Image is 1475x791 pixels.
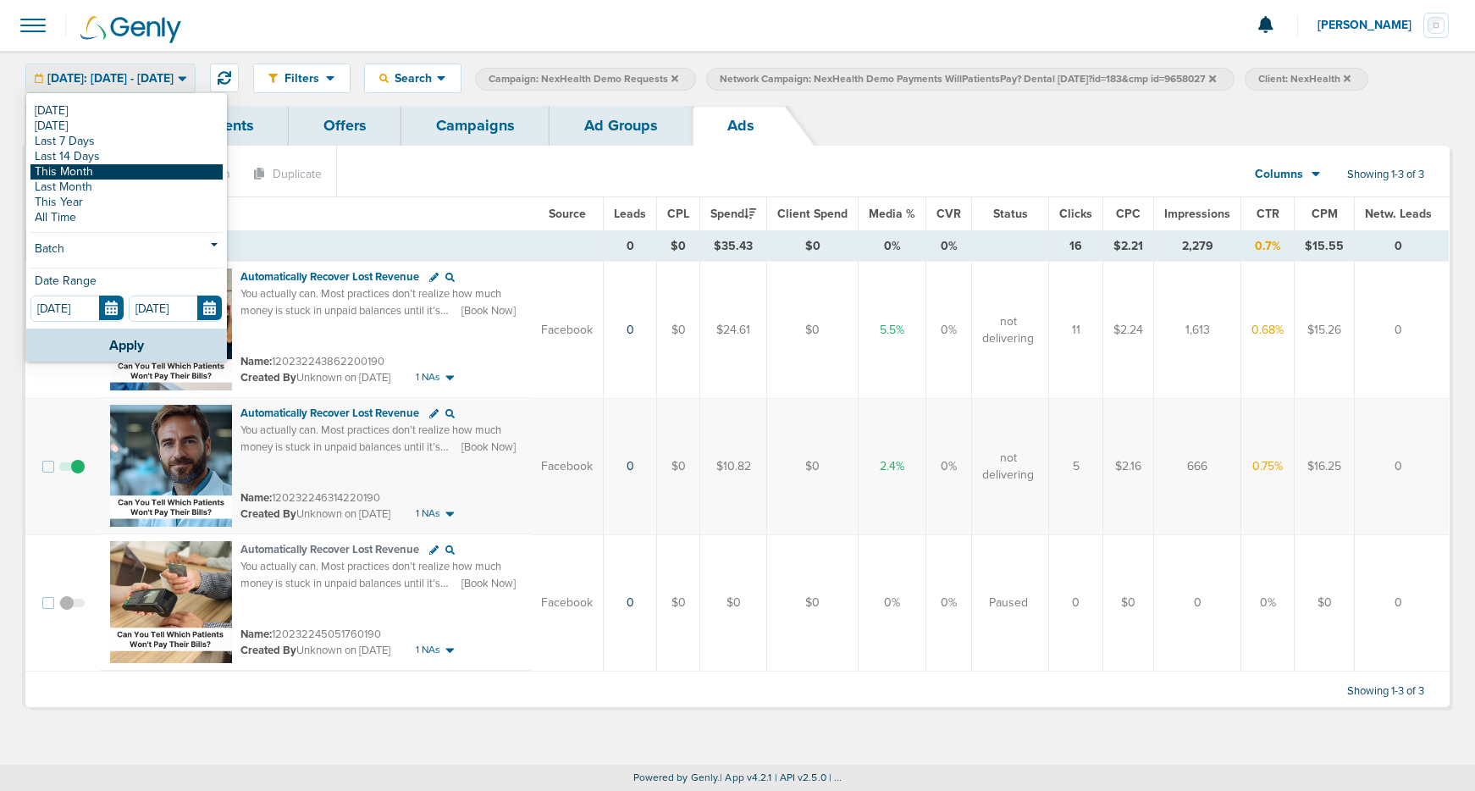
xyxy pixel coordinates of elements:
span: You actually can. Most practices don’t realize how much money is stuck in unpaid balances until i... [240,423,519,553]
td: $10.82 [700,398,767,534]
a: Offers [289,106,401,146]
a: This Month [30,164,223,180]
span: | ... [829,772,842,783]
span: [Book Now] [461,440,516,455]
span: Columns [1255,166,1303,183]
td: $0 [767,534,859,672]
td: 0 [1355,262,1450,399]
span: Showing 1-3 of 3 [1347,168,1424,182]
span: Clicks [1059,207,1092,221]
a: Last Month [30,180,223,195]
td: Facebook [531,398,604,534]
span: Filters [278,71,326,86]
td: $15.55 [1295,231,1355,262]
td: 0.75% [1241,398,1295,534]
span: [Book Now] [461,576,516,591]
span: Spend [710,207,756,221]
span: Search [389,71,437,86]
img: Ad image [110,405,232,527]
a: 0 [627,323,634,337]
td: $2.21 [1103,231,1154,262]
td: $0 [1295,534,1355,672]
td: $0 [657,534,700,672]
td: 5.5% [859,262,926,399]
span: Name: [240,491,272,505]
small: 120232246314220190 [240,491,380,505]
td: $0 [1103,534,1154,672]
td: $0 [657,231,700,262]
td: 16 [1049,231,1103,262]
span: Automatically Recover Lost Revenue [240,270,419,284]
td: $0 [767,262,859,399]
img: Ad image [110,541,232,663]
span: | API v2.5.0 [775,772,826,783]
a: Ad Groups [550,106,693,146]
span: Automatically Recover Lost Revenue [240,543,419,556]
a: This Year [30,195,223,210]
td: 11 [1049,262,1103,399]
td: 0 [1355,231,1450,262]
a: [DATE] [30,119,223,134]
td: 0% [926,534,972,672]
img: Genly [80,16,181,43]
span: Impressions [1164,207,1230,221]
span: CVR [936,207,961,221]
td: $2.24 [1103,262,1154,399]
td: $0 [767,398,859,534]
td: 0% [1241,534,1295,672]
td: 0 [1355,534,1450,672]
span: Created By [240,507,296,521]
span: [PERSON_NAME] [1318,19,1423,31]
td: $0 [767,231,859,262]
small: Unknown on [DATE] [240,506,390,522]
span: Status [993,207,1028,221]
td: 5 [1049,398,1103,534]
span: Name: [240,355,272,368]
td: $15.26 [1295,262,1355,399]
span: Netw. Leads [1365,207,1432,221]
span: Campaign: NexHealth Demo Requests [489,72,678,86]
td: $0 [657,398,700,534]
span: Source [549,207,586,221]
span: Created By [240,371,296,384]
td: $2.16 [1103,398,1154,534]
td: 0.68% [1241,262,1295,399]
span: 1 NAs [416,370,440,384]
span: Showing 1-3 of 3 [1347,684,1424,699]
td: $35.43 [700,231,767,262]
a: Last 7 Days [30,134,223,149]
span: | App v4.2.1 [720,772,771,783]
span: Client Spend [777,207,848,221]
span: [DATE]: [DATE] - [DATE] [47,73,174,85]
a: All Time [30,210,223,225]
td: 2.4% [859,398,926,534]
td: 0 [604,231,657,262]
a: Clients [171,106,289,146]
td: 2,279 [1154,231,1241,262]
span: Leads [614,207,646,221]
span: 1 NAs [416,643,440,657]
td: $16.25 [1295,398,1355,534]
td: Facebook [531,534,604,672]
a: Batch [30,240,223,261]
a: Ads [693,106,789,146]
span: You actually can. Most practices don’t realize how much money is stuck in unpaid balances until i... [240,560,519,689]
span: Automatically Recover Lost Revenue [240,407,419,420]
td: 0.7% [1241,231,1295,262]
td: 0% [859,231,926,262]
a: Campaigns [401,106,550,146]
span: Client: NexHealth [1258,72,1351,86]
td: 0% [926,262,972,399]
span: CTR [1257,207,1279,221]
span: Created By [240,644,296,657]
span: [Book Now] [461,303,516,318]
span: Paused [989,595,1028,611]
span: Name: [240,628,272,641]
td: 0% [926,398,972,534]
span: CPL [667,207,689,221]
span: not delivering [982,450,1034,483]
small: 120232245051760190 [240,628,381,641]
span: not delivering [982,313,1034,346]
td: 0 [1154,534,1241,672]
span: Network Campaign: NexHealth Demo Payments WillPatientsPay? Dental [DATE]?id=183&cmp id=9658027 [720,72,1216,86]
